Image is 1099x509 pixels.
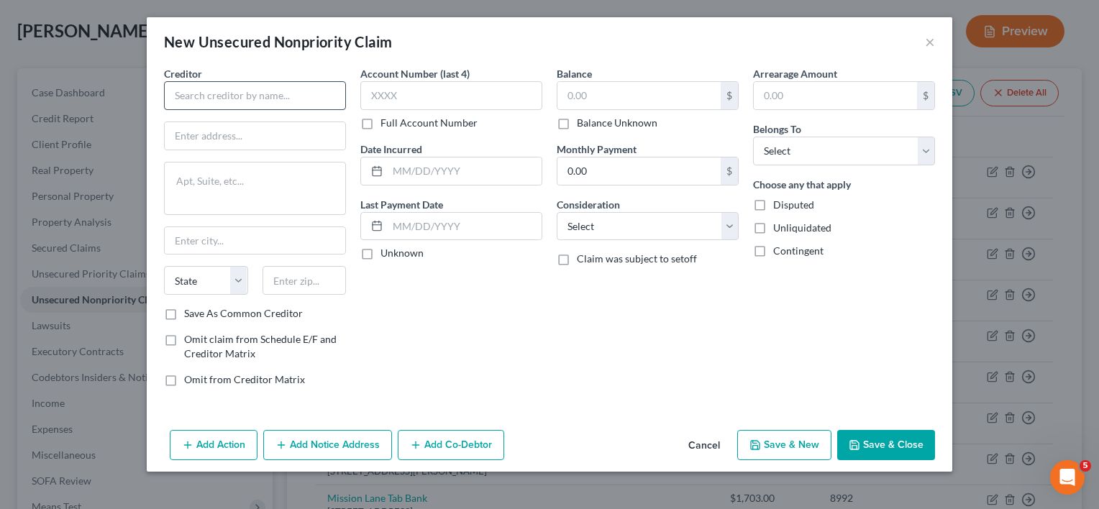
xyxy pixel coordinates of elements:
span: Disputed [773,198,814,211]
div: $ [721,82,738,109]
label: Arrearage Amount [753,66,837,81]
span: Omit from Creditor Matrix [184,373,305,385]
button: Save & New [737,430,831,460]
span: Belongs To [753,123,801,135]
label: Full Account Number [380,116,478,130]
input: Enter city... [165,227,345,254]
input: 0.00 [557,82,721,109]
button: × [925,33,935,50]
label: Last Payment Date [360,197,443,212]
div: New Unsecured Nonpriority Claim [164,32,392,52]
input: Enter address... [165,122,345,150]
label: Unknown [380,246,424,260]
button: Save & Close [837,430,935,460]
label: Balance [557,66,592,81]
input: MM/DD/YYYY [388,213,542,240]
button: Cancel [677,431,731,460]
span: Claim was subject to setoff [577,252,697,265]
button: Add Notice Address [263,430,392,460]
label: Account Number (last 4) [360,66,470,81]
div: $ [721,157,738,185]
span: Unliquidated [773,221,831,234]
input: Enter zip... [263,266,347,295]
label: Date Incurred [360,142,422,157]
span: Contingent [773,244,824,257]
label: Save As Common Creditor [184,306,303,321]
span: Creditor [164,68,202,80]
span: Omit claim from Schedule E/F and Creditor Matrix [184,333,337,359]
div: $ [917,82,934,109]
input: 0.00 [557,157,721,185]
label: Monthly Payment [557,142,637,157]
span: 5 [1080,460,1091,472]
input: XXXX [360,81,542,110]
button: Add Co-Debtor [398,430,504,460]
iframe: Intercom live chat [1050,460,1085,495]
button: Add Action [170,430,257,460]
input: 0.00 [754,82,917,109]
label: Choose any that apply [753,177,851,192]
input: Search creditor by name... [164,81,346,110]
input: MM/DD/YYYY [388,157,542,185]
label: Consideration [557,197,620,212]
label: Balance Unknown [577,116,657,130]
